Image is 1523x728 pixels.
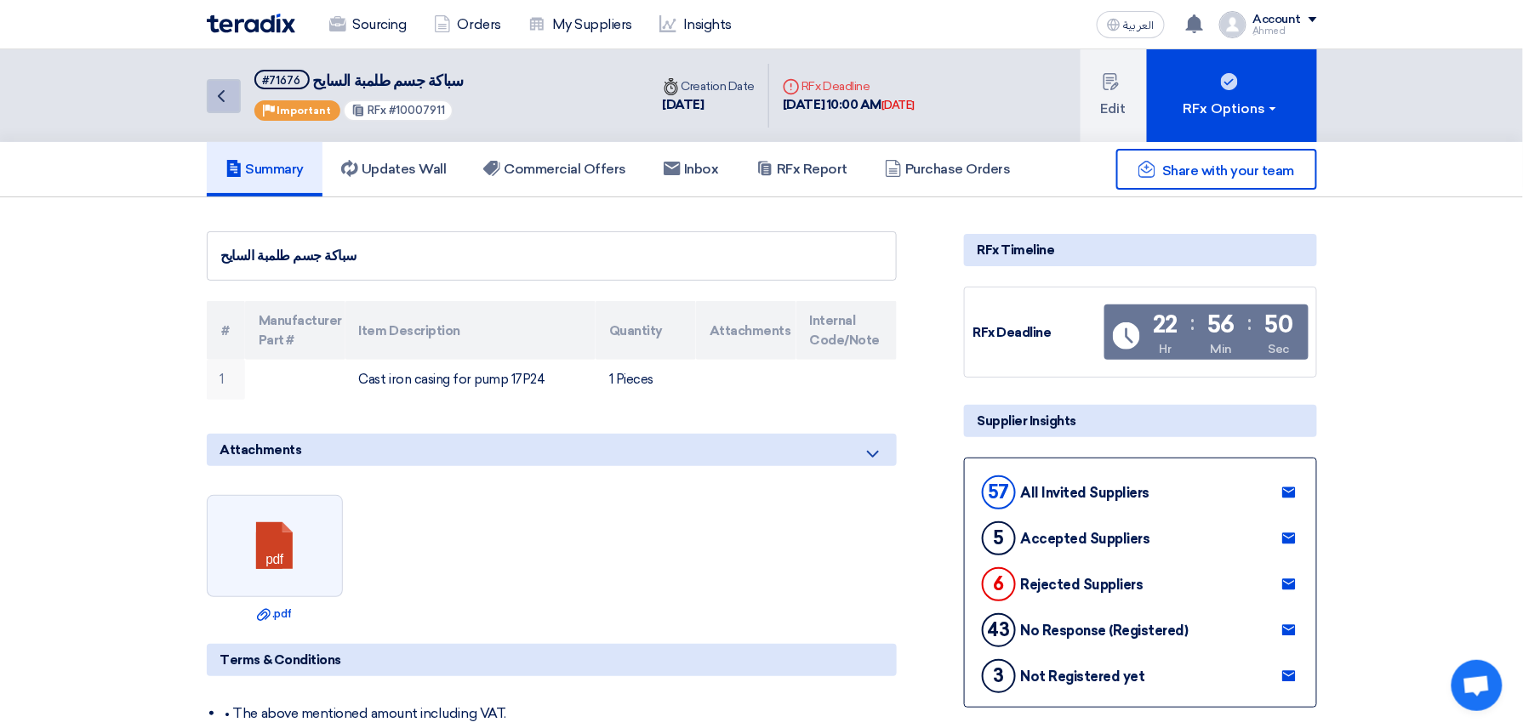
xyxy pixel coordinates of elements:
div: [DATE] 10:00 AM [783,95,915,115]
button: RFx Options [1147,49,1317,142]
a: Insights [646,6,745,43]
div: RFx Timeline [964,234,1317,266]
a: Purchase Orders [866,142,1030,196]
div: RFx Deadline [783,77,915,95]
th: Internal Code/Note [796,301,897,360]
span: RFx [368,104,386,117]
span: #10007911 [389,104,445,117]
h5: سباكة جسم طلمبة السايح [254,70,464,91]
a: Summary [207,142,323,196]
div: Hr [1160,340,1172,358]
th: Attachments [696,301,796,360]
div: RFx Options [1184,99,1280,119]
div: No Response (Registered) [1021,623,1189,639]
h5: Updates Wall [341,161,446,178]
div: 56 [1207,313,1235,337]
div: 6 [982,567,1016,601]
img: profile_test.png [1219,11,1246,38]
button: Edit [1081,49,1147,142]
div: Not Registered yet [1021,668,1145,685]
th: Quantity [596,301,696,360]
td: 1 Pieces [596,360,696,400]
div: 57 [982,475,1016,509]
div: : [1191,308,1195,338]
div: Account [1253,13,1302,27]
div: 50 [1265,313,1293,337]
h5: Summary [225,161,305,178]
a: .pdf [212,606,338,623]
h5: Purchase Orders [885,161,1011,178]
div: 43 [982,613,1016,647]
span: Attachments [220,441,302,459]
a: Inbox [645,142,738,196]
h5: Commercial Offers [483,161,626,178]
div: Min [1211,340,1233,358]
a: Updates Wall [322,142,465,196]
div: Accepted Suppliers [1021,531,1150,547]
a: Commercial Offers [465,142,645,196]
td: 1 [207,360,245,400]
div: سباكة جسم طلمبة السايح [221,246,882,266]
div: #71676 [263,75,301,86]
div: [DATE] [663,95,756,115]
a: Orders [420,6,515,43]
div: Sec [1269,340,1290,358]
img: Teradix logo [207,14,295,33]
div: 5 [982,521,1016,555]
button: العربية [1097,11,1165,38]
span: سباكة جسم طلمبة السايح [312,71,463,90]
div: RFx Deadline [973,323,1101,343]
div: Creation Date [663,77,756,95]
th: Manufacturer Part # [245,301,345,360]
a: RFx Report [738,142,866,196]
div: : [1248,308,1252,338]
div: All Invited Suppliers [1021,485,1150,501]
span: Important [277,105,332,117]
h5: Inbox [664,161,719,178]
div: [DATE] [881,97,915,114]
div: ِAhmed [1253,26,1317,36]
div: Supplier Insights [964,405,1317,437]
div: 22 [1153,313,1178,337]
h5: RFx Report [756,161,847,178]
th: Item Description [345,301,596,360]
a: Sourcing [316,6,420,43]
div: Rejected Suppliers [1021,577,1144,593]
td: Cast iron casing for pump 17P24 [345,360,596,400]
span: العربية [1124,20,1155,31]
th: # [207,301,245,360]
div: 3 [982,659,1016,693]
span: Share with your team [1162,162,1294,179]
div: Open chat [1452,660,1503,711]
a: My Suppliers [515,6,646,43]
span: Terms & Conditions [220,651,341,669]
